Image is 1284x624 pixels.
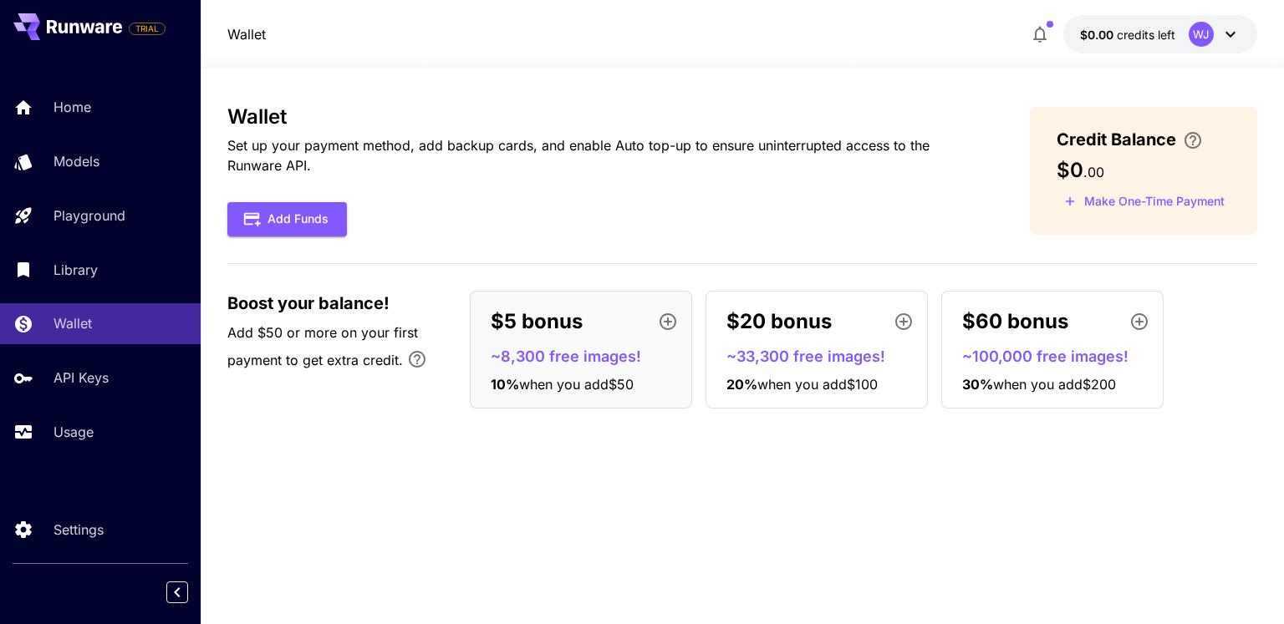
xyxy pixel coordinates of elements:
div: $0.00 [1080,26,1175,43]
span: Boost your balance! [227,291,390,316]
p: Models [53,151,99,171]
a: Wallet [227,24,266,44]
button: Collapse sidebar [166,581,188,603]
p: Home [53,97,91,117]
button: Make a one-time, non-recurring payment [1057,189,1232,215]
p: Library [53,260,98,280]
span: credits left [1117,28,1175,42]
button: Enter your card details and choose an Auto top-up amount to avoid service interruptions. We'll au... [1176,130,1210,150]
span: 10 % [491,376,519,393]
span: TRIAL [130,23,165,35]
button: $0.00WJ [1063,15,1257,53]
span: when you add $100 [757,376,878,393]
span: Add your payment card to enable full platform functionality. [129,18,166,38]
span: . 00 [1083,164,1104,180]
span: Credit Balance [1057,127,1176,152]
p: ~33,300 free images! [726,345,920,368]
p: API Keys [53,368,109,388]
p: Usage [53,422,94,442]
div: WJ [1189,22,1214,47]
p: Playground [53,205,125,226]
p: Set up your payment method, add backup cards, and enable Auto top-up to ensure uninterrupted acce... [227,135,976,175]
span: $0 [1057,158,1083,182]
p: ~100,000 free images! [962,345,1156,368]
button: Bonus applies only to your first payment, up to 30% on the first $1,000. [400,342,434,376]
nav: breadcrumb [227,24,266,44]
button: Add Funds [227,202,347,236]
span: Add $50 or more on your first payment to get extra credit. [227,324,418,368]
span: when you add $200 [993,376,1116,393]
span: 20 % [726,376,757,393]
span: $0.00 [1080,28,1117,42]
span: 30 % [962,376,993,393]
p: ~8,300 free images! [491,345,685,368]
p: $60 bonus [962,307,1068,337]
span: when you add $50 [519,376,634,393]
h3: Wallet [227,105,976,129]
p: Wallet [53,313,92,333]
p: $5 bonus [491,307,583,337]
div: Collapse sidebar [179,577,201,607]
p: $20 bonus [726,307,832,337]
p: Settings [53,520,104,540]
